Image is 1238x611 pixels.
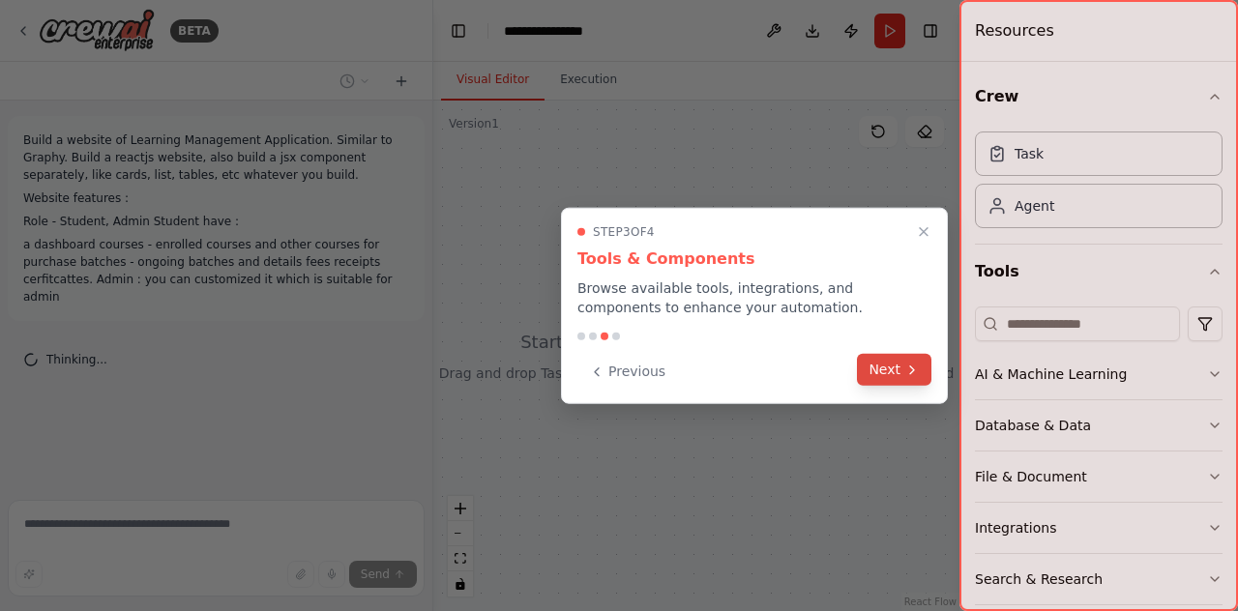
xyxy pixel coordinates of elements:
button: Hide left sidebar [445,17,472,44]
button: Previous [577,356,677,388]
span: Step 3 of 4 [593,224,655,240]
h3: Tools & Components [577,247,931,271]
button: Close walkthrough [912,220,935,244]
p: Browse available tools, integrations, and components to enhance your automation. [577,278,931,317]
button: Next [857,354,931,386]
